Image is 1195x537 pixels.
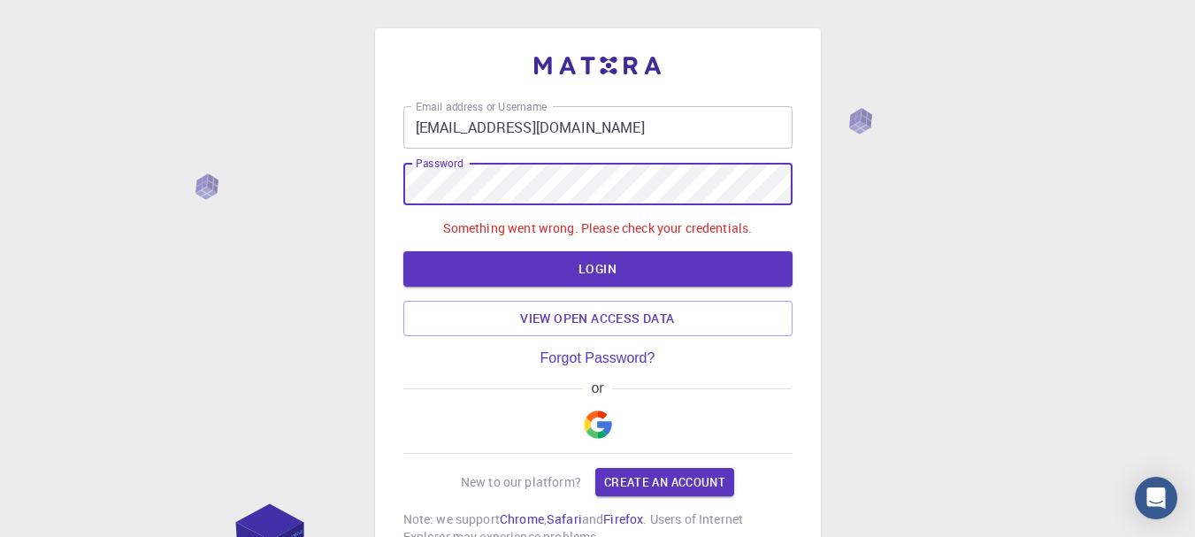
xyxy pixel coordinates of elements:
[603,510,643,527] a: Firefox
[1135,477,1177,519] div: Open Intercom Messenger
[443,219,753,237] p: Something went wrong. Please check your credentials.
[584,410,612,439] img: Google
[461,473,581,491] p: New to our platform?
[583,380,612,396] span: or
[595,468,734,496] a: Create an account
[403,251,793,287] button: LOGIN
[403,301,793,336] a: View open access data
[416,156,463,171] label: Password
[416,99,547,114] label: Email address or Username
[547,510,582,527] a: Safari
[500,510,544,527] a: Chrome
[540,350,655,366] a: Forgot Password?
